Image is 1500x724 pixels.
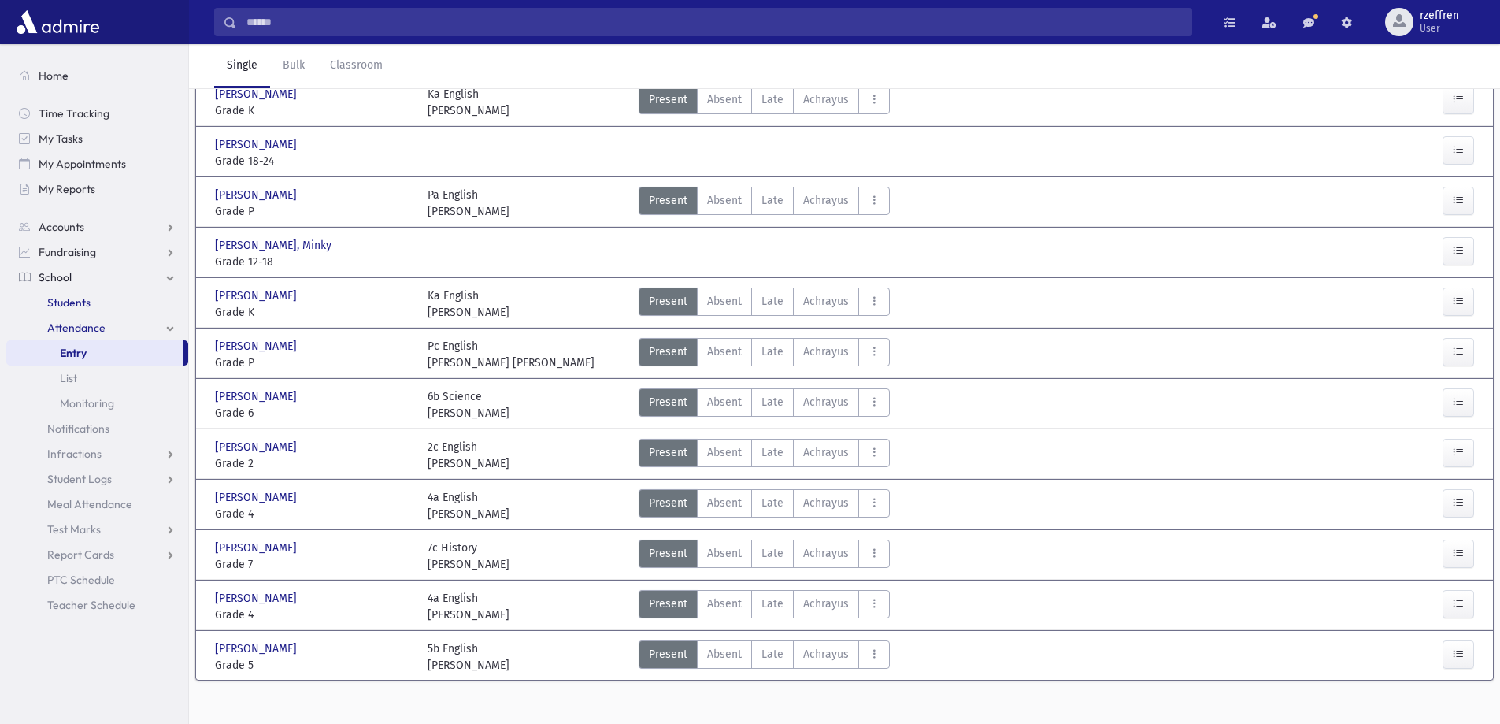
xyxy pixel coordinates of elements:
span: Late [761,293,783,310]
span: [PERSON_NAME] [215,540,300,556]
div: AttTypes [639,540,890,573]
a: Meal Attendance [6,492,188,517]
span: Achrayus [803,596,849,612]
span: Late [761,91,783,108]
span: Late [761,596,783,612]
span: Achrayus [803,91,849,108]
a: Infractions [6,441,188,466]
span: Time Tracking [39,106,109,121]
div: AttTypes [639,640,890,674]
a: School [6,265,188,290]
span: Absent [707,91,742,108]
span: [PERSON_NAME] [215,86,300,102]
span: Present [649,394,687,410]
span: [PERSON_NAME] [215,136,300,153]
a: Fundraising [6,239,188,265]
span: Teacher Schedule [47,598,135,612]
span: Grade 4 [215,607,412,623]
span: Grade P [215,355,412,371]
span: [PERSON_NAME] [215,489,300,506]
a: Bulk [270,44,317,88]
a: Student Logs [6,466,188,492]
span: School [39,270,72,284]
span: Present [649,293,687,310]
span: Achrayus [803,545,849,562]
span: Absent [707,444,742,461]
a: My Reports [6,176,188,202]
span: Grade P [215,203,412,220]
span: Late [761,343,783,360]
span: [PERSON_NAME] [215,338,300,355]
span: Grade 4 [215,506,412,522]
span: Present [649,545,687,562]
a: Classroom [317,44,395,88]
span: Students [47,295,91,310]
span: Late [761,192,783,209]
span: Meal Attendance [47,497,132,511]
div: 4a English [PERSON_NAME] [428,489,509,522]
a: Teacher Schedule [6,592,188,618]
a: Entry [6,340,183,366]
div: 7c History [PERSON_NAME] [428,540,509,573]
span: Present [649,343,687,360]
span: Achrayus [803,646,849,663]
span: Achrayus [803,495,849,511]
a: My Appointments [6,151,188,176]
span: Late [761,394,783,410]
div: AttTypes [639,338,890,371]
span: PTC Schedule [47,573,115,587]
span: [PERSON_NAME] [215,187,300,203]
span: Home [39,69,69,83]
span: [PERSON_NAME], Minky [215,237,335,254]
a: Monitoring [6,391,188,416]
div: Pc English [PERSON_NAME] [PERSON_NAME] [428,338,594,371]
span: Student Logs [47,472,112,486]
span: Absent [707,596,742,612]
span: Grade 18-24 [215,153,412,169]
span: My Appointments [39,157,126,171]
div: 6b Science [PERSON_NAME] [428,388,509,421]
div: AttTypes [639,590,890,623]
span: [PERSON_NAME] [215,388,300,405]
img: AdmirePro [13,6,103,38]
span: Present [649,91,687,108]
span: Absent [707,545,742,562]
div: Ka English [PERSON_NAME] [428,86,509,119]
span: Achrayus [803,394,849,410]
span: Accounts [39,220,84,234]
div: AttTypes [639,489,890,522]
span: List [60,371,77,385]
a: Time Tracking [6,101,188,126]
a: Attendance [6,315,188,340]
a: List [6,366,188,391]
span: Grade 12-18 [215,254,412,270]
span: Late [761,545,783,562]
span: Absent [707,394,742,410]
div: AttTypes [639,288,890,321]
a: Single [214,44,270,88]
div: 4a English [PERSON_NAME] [428,590,509,623]
a: Test Marks [6,517,188,542]
span: Absent [707,192,742,209]
span: Grade 7 [215,556,412,573]
div: AttTypes [639,86,890,119]
div: AttTypes [639,439,890,472]
span: Grade K [215,304,412,321]
a: Report Cards [6,542,188,567]
div: AttTypes [639,388,890,421]
span: User [1420,22,1459,35]
span: Achrayus [803,343,849,360]
span: [PERSON_NAME] [215,288,300,304]
span: Late [761,444,783,461]
span: Fundraising [39,245,96,259]
span: Report Cards [47,548,114,562]
span: Monitoring [60,396,114,410]
a: Notifications [6,416,188,441]
a: Students [6,290,188,315]
a: Accounts [6,214,188,239]
span: Grade 5 [215,657,412,674]
div: Ka English [PERSON_NAME] [428,288,509,321]
span: Present [649,495,687,511]
div: Pa English [PERSON_NAME] [428,187,509,220]
input: Search [237,8,1191,36]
